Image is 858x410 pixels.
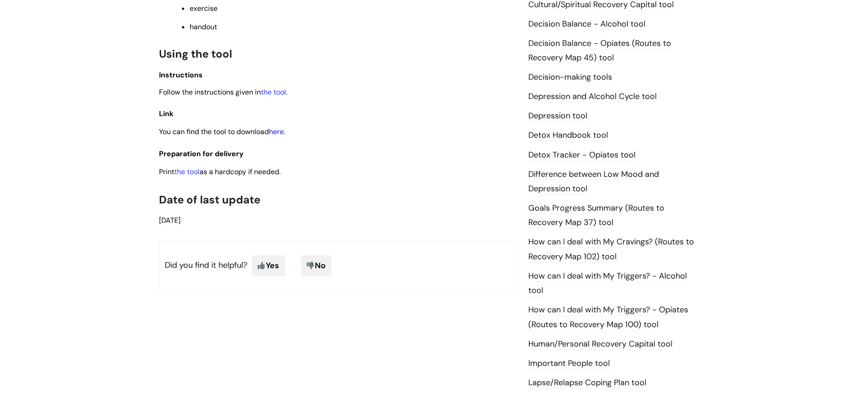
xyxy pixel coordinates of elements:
[269,127,284,136] a: here
[174,167,200,176] a: the tool
[159,87,287,97] span: Follow the instructions given in .
[528,18,645,30] a: Decision Balance - Alcohol tool
[190,22,217,32] span: handout
[190,4,218,13] span: exercise
[528,110,587,122] a: Depression tool
[528,149,636,161] a: Detox Tracker - Opiates tool
[528,203,664,229] a: Goals Progress Summary (Routes to Recovery Map 37) tool
[528,377,646,389] a: Lapse/Relapse Coping Plan tool
[261,87,286,97] a: the tool
[159,193,260,207] span: Date of last update
[159,216,181,225] span: [DATE]
[528,236,694,262] a: How can I deal with My Cravings? (Routes to Recovery Map 102) tool
[159,149,244,158] span: Preparation for delivery
[528,130,608,141] a: Detox Handbook tool
[528,91,657,103] a: Depression and Alcohol Cycle tool
[528,38,671,64] a: Decision Balance - Opiates (Routes to Recovery Map 45) tool
[528,304,688,330] a: How can I deal with My Triggers? - Opiates (Routes to Recovery Map 100) tool
[159,127,285,136] span: You can find the tool to download .
[528,358,610,369] a: Important People tool
[159,167,281,176] span: Print as a hardcopy if needed.
[159,70,203,80] span: Instructions
[159,240,515,291] p: Did you find it helpful?
[252,255,285,276] span: Yes
[159,109,173,118] span: Link
[301,255,331,276] span: No
[528,270,687,297] a: How can I deal with My Triggers? - Alcohol tool
[159,47,232,61] span: Using the tool
[528,338,672,350] a: Human/Personal Recovery Capital tool
[528,169,659,195] a: Difference between Low Mood and Depression tool
[528,72,612,83] a: Decision-making tools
